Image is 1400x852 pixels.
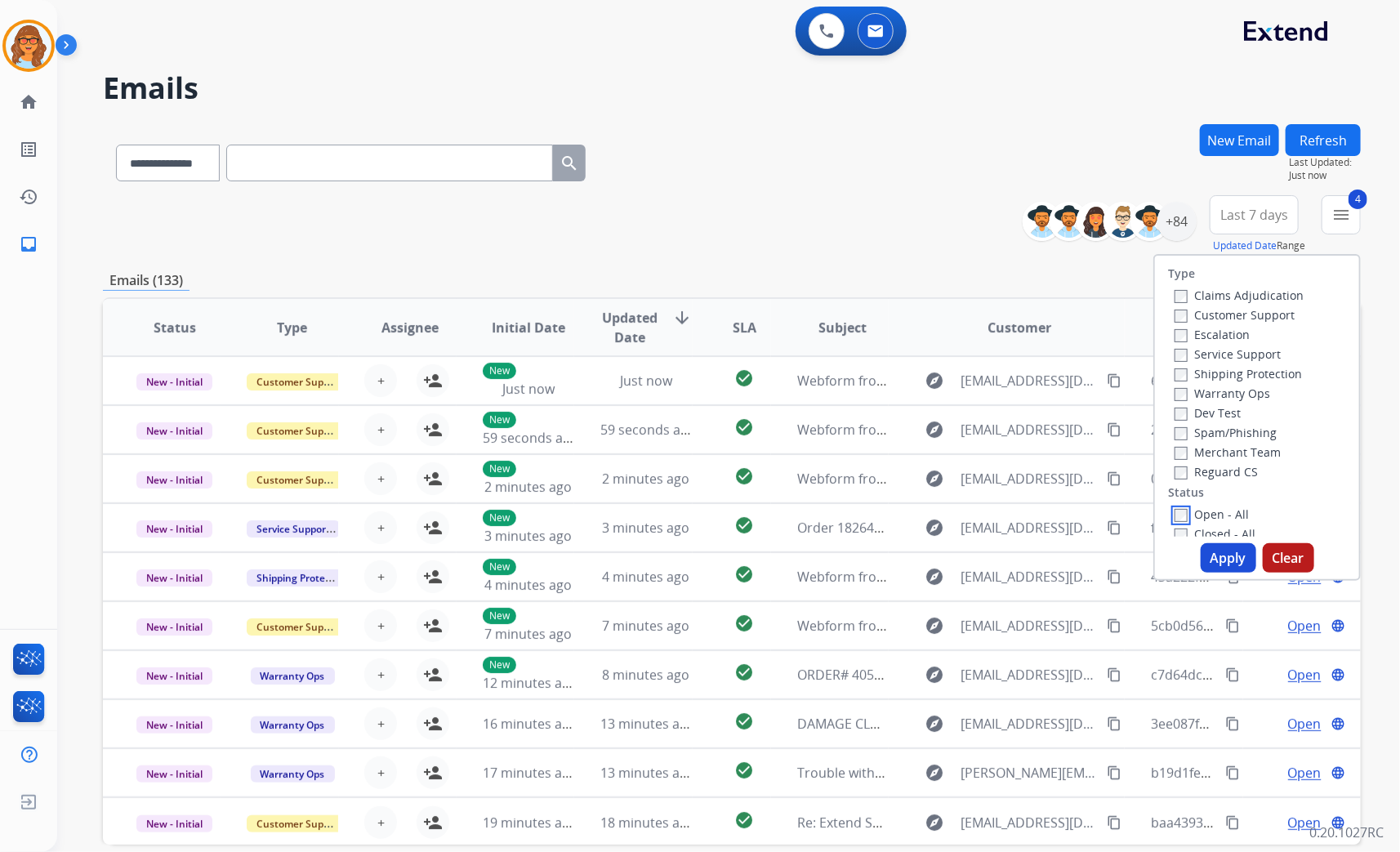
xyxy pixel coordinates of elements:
span: DAMAGE CLAIM / 30984a90-f1c5-4725-9fea-68d9730128d6 [797,715,1150,733]
mat-icon: person_add [423,420,443,439]
input: Spam/Phishing [1175,427,1188,440]
span: Warranty Ops [251,765,335,783]
span: New - Initial [136,373,212,390]
button: + [364,658,397,691]
label: Service Support [1175,346,1281,362]
mat-icon: check_circle [734,711,754,731]
span: 6d1921d3-30d9-40c6-9caf-3d28bf6909da [1151,372,1399,390]
label: Open - All [1175,506,1249,522]
span: 19 minutes ago [483,814,577,832]
mat-icon: language [1331,765,1345,780]
span: [EMAIL_ADDRESS][DOMAIN_NAME] [961,371,1098,390]
mat-icon: content_copy [1107,716,1121,731]
span: 59 seconds ago [483,429,578,447]
mat-icon: explore [925,616,944,636]
mat-icon: check_circle [734,761,754,780]
span: 3ee087f6-e5d2-49ae-bce8-4f59db937d8e [1151,715,1399,733]
span: + [377,714,385,734]
span: Last 7 days [1220,212,1288,218]
button: + [364,707,397,740]
span: 8 minutes ago [603,666,690,684]
mat-icon: person_add [423,371,443,390]
button: + [364,364,397,397]
label: Escalation [1175,327,1250,342]
mat-icon: content_copy [1107,667,1121,682]
span: + [377,763,385,783]
mat-icon: person_add [423,665,443,685]
span: 2 minutes ago [603,470,690,488]
mat-icon: explore [925,371,944,390]
mat-icon: explore [925,665,944,685]
span: Type [278,318,308,337]
mat-icon: explore [925,567,944,587]
span: New - Initial [136,422,212,439]
button: 4 [1322,195,1361,234]
span: Open [1288,616,1322,636]
label: Dev Test [1175,405,1241,421]
span: New - Initial [136,520,212,538]
span: Open [1288,813,1322,832]
img: avatar [6,23,51,69]
mat-icon: check_circle [734,810,754,830]
span: Webform from [EMAIL_ADDRESS][DOMAIN_NAME] on [DATE] [797,372,1167,390]
span: [EMAIL_ADDRESS][DOMAIN_NAME] [961,714,1098,734]
span: Customer Support [247,815,353,832]
span: 7 minutes ago [484,625,572,643]
span: 3 minutes ago [603,519,690,537]
mat-icon: home [19,92,38,112]
input: Claims Adjudication [1175,290,1188,303]
span: 59 seconds ago [600,421,696,439]
mat-icon: content_copy [1107,520,1121,535]
p: New [483,461,516,477]
span: b19d1fed-ea61-4280-b15b-cf11a67b8fbf [1151,764,1394,782]
span: [EMAIL_ADDRESS][DOMAIN_NAME] [961,813,1098,832]
mat-icon: content_copy [1107,373,1121,388]
mat-icon: check_circle [734,368,754,388]
span: + [377,616,385,636]
input: Reguard CS [1175,466,1188,480]
p: New [483,363,516,379]
span: + [377,518,385,538]
span: Webform from [EMAIL_ADDRESS][DOMAIN_NAME] on [DATE] [797,568,1167,586]
span: + [377,567,385,587]
input: Service Support [1175,349,1188,362]
mat-icon: explore [925,420,944,439]
span: Order 1826484b-52fc-4777-a78e-ec1ce1886921 [797,519,1084,537]
mat-icon: content_copy [1225,618,1240,633]
span: New - Initial [136,618,212,636]
span: 7 minutes ago [603,617,690,635]
label: Type [1168,265,1195,282]
h2: Emails [103,72,1361,105]
span: Warranty Ops [251,716,335,734]
input: Dev Test [1175,408,1188,421]
mat-icon: check_circle [734,417,754,437]
span: 5cb0d564-16d8-4f2d-853e-506c9c7b2c3e [1151,617,1400,635]
span: [EMAIL_ADDRESS][DOMAIN_NAME] [961,665,1098,685]
span: 43a222fa-a082-449f-947e-982ae31a7d96 [1151,568,1397,586]
span: [PERSON_NAME][EMAIL_ADDRESS][PERSON_NAME][DOMAIN_NAME] [961,763,1098,783]
span: [EMAIL_ADDRESS][DOMAIN_NAME] [961,567,1098,587]
span: Just now [620,372,672,390]
span: Customer Support [247,373,353,390]
input: Warranty Ops [1175,388,1188,401]
span: Open [1288,763,1322,783]
mat-icon: list_alt [19,140,38,159]
mat-icon: explore [925,813,944,832]
mat-icon: person_add [423,763,443,783]
mat-icon: person_add [423,714,443,734]
p: New [483,559,516,575]
span: 3 minutes ago [484,527,572,545]
mat-icon: content_copy [1107,618,1121,633]
span: 16 minutes ago [483,715,577,733]
label: Shipping Protection [1175,366,1302,381]
span: Customer Support [247,422,353,439]
mat-icon: content_copy [1107,569,1121,584]
span: ORDER# 40503238 [797,666,911,684]
button: Updated Date [1213,239,1277,252]
button: New Email [1200,124,1279,156]
mat-icon: explore [925,469,944,488]
mat-icon: search [560,154,579,173]
input: Customer Support [1175,310,1188,323]
span: [EMAIL_ADDRESS][DOMAIN_NAME] [961,616,1098,636]
mat-icon: arrow_downward [672,308,692,328]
